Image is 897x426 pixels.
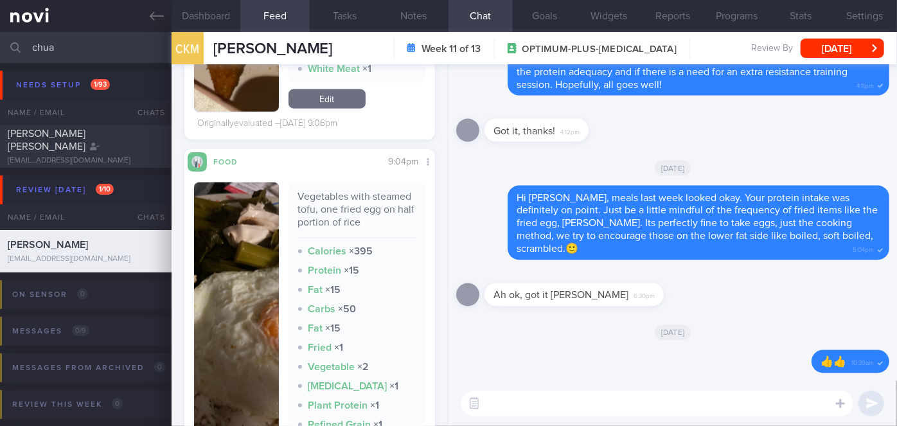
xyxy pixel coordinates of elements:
span: 👍👍 [821,357,846,368]
strong: Week 11 of 13 [422,42,481,55]
strong: Plant Protein [308,400,368,411]
span: [PERSON_NAME] [8,240,88,250]
strong: Fried [308,342,332,353]
strong: Fat [308,285,323,295]
div: On sensor [9,286,91,303]
strong: Vegetable [308,362,355,372]
span: 6:30pm [634,289,655,301]
strong: × 2 [358,362,369,372]
div: Originally evaluated – [DATE] 9:06pm [197,118,338,130]
strong: Protein [308,265,342,276]
span: [PERSON_NAME] [213,41,333,57]
button: [DATE] [801,39,884,58]
strong: × 1 [363,64,372,74]
strong: [MEDICAL_DATA] [308,381,387,391]
div: Messages from Archived [9,359,168,377]
span: Ah ok, got it [PERSON_NAME] [493,290,628,301]
div: Food [207,155,258,166]
span: 4:12pm [560,125,580,137]
div: [EMAIL_ADDRESS][DOMAIN_NAME] [8,156,164,166]
strong: × 1 [335,342,344,353]
span: Got it, thanks! [493,126,555,136]
div: Messages [9,323,93,340]
strong: × 1 [371,400,380,411]
span: [DATE] [655,161,691,176]
span: 0 [77,288,88,299]
span: Review By [751,43,793,55]
strong: × 15 [344,265,360,276]
span: 0 [112,398,123,409]
strong: × 395 [350,246,373,256]
div: CKM [168,24,207,74]
div: [EMAIL_ADDRESS][DOMAIN_NAME] [8,254,164,264]
span: 4:11pm [857,78,874,91]
span: 0 [154,362,165,373]
strong: × 15 [326,285,341,295]
div: Needs setup [13,76,113,94]
div: Review this week [9,396,126,413]
span: [PERSON_NAME] [PERSON_NAME] [8,129,85,152]
strong: White Meat [308,64,360,74]
span: 0 / 9 [72,325,89,336]
span: 1 / 93 [91,79,110,90]
span: Hi [PERSON_NAME], meals last week looked okay. Your protein intake was definitely on point. Just ... [517,193,878,254]
div: Review [DATE] [13,181,117,199]
span: [DATE] [655,325,691,341]
span: 1 / 10 [96,184,114,195]
strong: Carbs [308,304,336,314]
div: Vegetables with steamed tofu, one fried egg on half portion of rice [298,190,416,238]
a: Edit [289,89,366,109]
span: 5:04pm [853,243,874,255]
div: Chats [120,100,172,125]
strong: × 50 [339,304,357,314]
span: 9:04pm [388,157,418,166]
strong: Calories [308,246,347,256]
span: 10:39am [851,356,874,368]
span: OPTIMUM-PLUS-[MEDICAL_DATA] [522,43,677,56]
strong: × 15 [326,323,341,333]
strong: × 1 [390,381,399,391]
div: Chats [120,204,172,230]
strong: Fat [308,323,323,333]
